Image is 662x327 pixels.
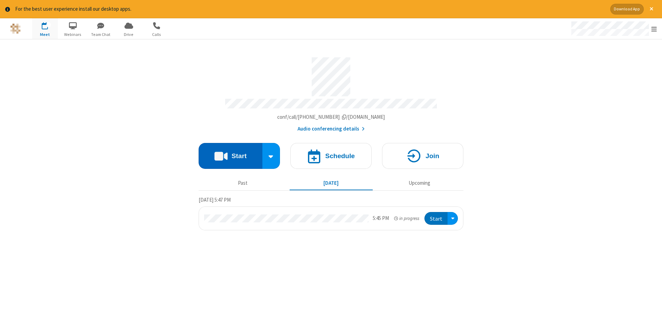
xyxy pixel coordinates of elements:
[425,153,439,159] h4: Join
[382,143,463,169] button: Join
[325,153,355,159] h4: Schedule
[32,31,58,38] span: Meet
[277,113,385,121] button: Copy my meeting room linkCopy my meeting room link
[199,52,463,133] section: Account details
[610,4,644,15] button: Download App
[47,22,51,27] div: 1
[262,143,280,169] div: Start conference options
[424,212,448,225] button: Start
[646,4,657,15] button: Close alert
[199,196,463,230] section: Today's Meetings
[199,143,262,169] button: Start
[290,143,372,169] button: Schedule
[394,215,419,222] em: in progress
[10,23,21,34] img: QA Selenium DO NOT DELETE OR CHANGE
[378,177,461,190] button: Upcoming
[144,31,170,38] span: Calls
[15,5,605,13] div: For the best user experience install our desktop apps.
[199,196,231,203] span: [DATE] 5:47 PM
[448,212,458,225] div: Open menu
[277,114,385,120] span: Copy my meeting room link
[60,31,86,38] span: Webinars
[298,125,365,133] button: Audio conferencing details
[290,177,373,190] button: [DATE]
[231,153,247,159] h4: Start
[88,31,114,38] span: Team Chat
[116,31,142,38] span: Drive
[373,214,389,222] div: 5:45 PM
[2,18,28,39] button: Logo
[201,177,284,190] button: Past
[565,18,662,39] div: Open menu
